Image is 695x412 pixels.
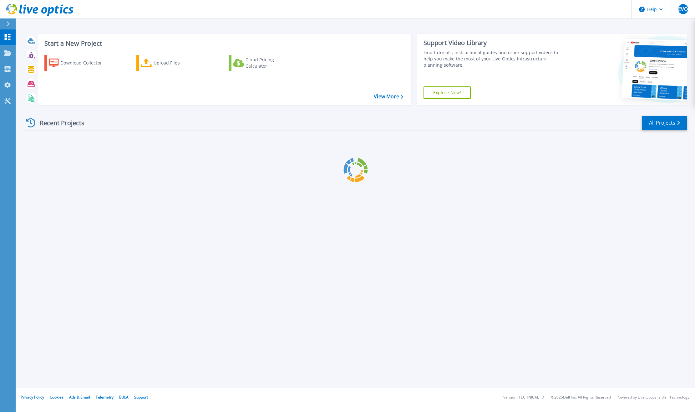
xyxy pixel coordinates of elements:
[424,39,562,47] div: Support Video Library
[60,57,110,69] div: Download Collector
[424,86,471,99] a: Explore Now!
[119,394,129,400] a: EULA
[44,40,403,47] h3: Start a New Project
[136,55,206,71] a: Upload Files
[678,7,688,12] span: EVO
[154,57,204,69] div: Upload Files
[642,116,687,130] a: All Projects
[44,55,114,71] a: Download Collector
[551,395,611,399] li: © 2025 Dell Inc. All Rights Reserved
[503,395,545,399] li: Version: [TECHNICAL_ID]
[229,55,298,71] a: Cloud Pricing Calculator
[374,94,403,100] a: View More
[424,49,562,68] div: Find tutorials, instructional guides and other support videos to help you make the most of your L...
[616,395,689,399] li: Powered by Live Optics, a Dell Technology
[50,394,63,400] a: Cookies
[21,394,44,400] a: Privacy Policy
[246,57,296,69] div: Cloud Pricing Calculator
[69,394,90,400] a: Ads & Email
[96,394,114,400] a: Telemetry
[24,115,93,131] div: Recent Projects
[134,394,148,400] a: Support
